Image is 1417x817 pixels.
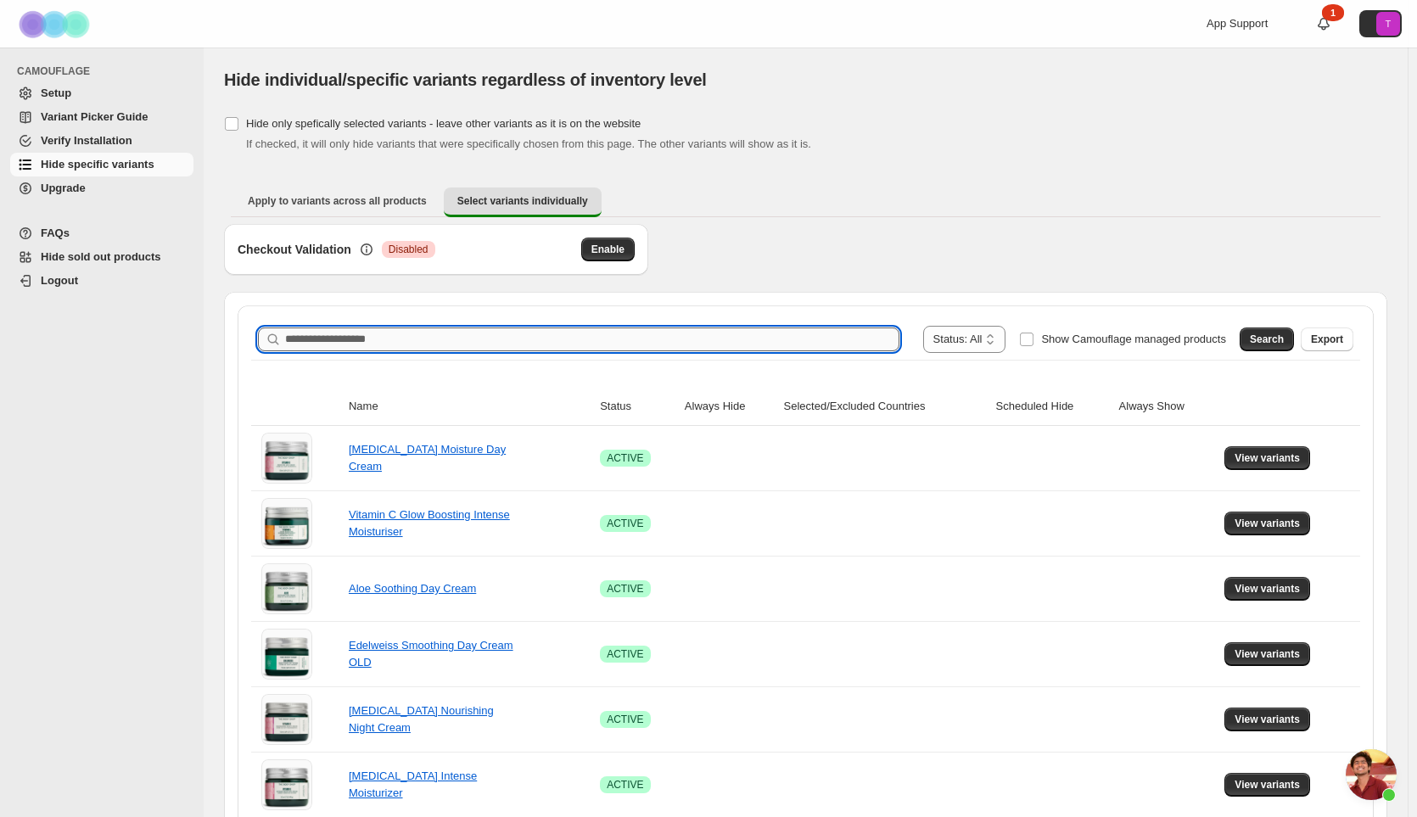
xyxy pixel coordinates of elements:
[246,137,811,150] span: If checked, it will only hide variants that were specifically chosen from this page. The other va...
[10,129,193,153] a: Verify Installation
[1114,388,1220,426] th: Always Show
[444,187,602,217] button: Select variants individually
[41,250,161,263] span: Hide sold out products
[457,194,588,208] span: Select variants individually
[246,117,641,130] span: Hide only spefically selected variants - leave other variants as it is on the website
[1376,12,1400,36] span: Avatar with initials T
[1240,327,1294,351] button: Search
[261,694,312,745] img: Vitamin E Nourishing Night Cream
[1315,15,1332,32] a: 1
[607,713,643,726] span: ACTIVE
[349,639,513,669] a: Edelweiss Smoothing Day Cream OLD
[607,451,643,465] span: ACTIVE
[607,778,643,792] span: ACTIVE
[349,508,510,538] a: Vitamin C Glow Boosting Intense Moisturiser
[10,176,193,200] a: Upgrade
[1224,577,1310,601] button: View variants
[1224,708,1310,731] button: View variants
[389,243,428,256] span: Disabled
[1235,778,1300,792] span: View variants
[41,110,148,123] span: Variant Picker Guide
[595,388,680,426] th: Status
[1301,327,1353,351] button: Export
[1386,19,1392,29] text: T
[261,498,312,549] img: Vitamin C Glow Boosting Intense Moisturiser
[261,433,312,484] img: Vitamin E Moisture Day Cream
[1322,4,1344,21] div: 1
[349,443,506,473] a: [MEDICAL_DATA] Moisture Day Cream
[14,1,98,48] img: Camouflage
[607,517,643,530] span: ACTIVE
[1235,451,1300,465] span: View variants
[1250,333,1284,346] span: Search
[234,187,440,215] button: Apply to variants across all products
[41,134,132,147] span: Verify Installation
[1224,512,1310,535] button: View variants
[680,388,779,426] th: Always Hide
[349,704,494,734] a: [MEDICAL_DATA] Nourishing Night Cream
[1041,333,1226,345] span: Show Camouflage managed products
[1207,17,1268,30] span: App Support
[1224,446,1310,470] button: View variants
[581,238,635,261] button: Enable
[10,221,193,245] a: FAQs
[1346,749,1397,800] div: Chat öffnen
[41,274,78,287] span: Logout
[1235,713,1300,726] span: View variants
[10,105,193,129] a: Variant Picker Guide
[238,241,351,258] h3: Checkout Validation
[224,70,707,89] span: Hide individual/specific variants regardless of inventory level
[10,153,193,176] a: Hide specific variants
[41,227,70,239] span: FAQs
[10,245,193,269] a: Hide sold out products
[349,582,476,595] a: Aloe Soothing Day Cream
[1311,333,1343,346] span: Export
[1224,773,1310,797] button: View variants
[779,388,991,426] th: Selected/Excluded Countries
[1359,10,1402,37] button: Avatar with initials T
[344,388,595,426] th: Name
[261,759,312,810] img: Vitamin E Intense Moisturizer
[10,81,193,105] a: Setup
[1235,647,1300,661] span: View variants
[607,582,643,596] span: ACTIVE
[41,182,86,194] span: Upgrade
[607,647,643,661] span: ACTIVE
[17,64,195,78] span: CAMOUFLAGE
[991,388,1114,426] th: Scheduled Hide
[591,243,624,256] span: Enable
[41,158,154,171] span: Hide specific variants
[349,769,477,799] a: [MEDICAL_DATA] Intense Moisturizer
[1235,517,1300,530] span: View variants
[41,87,71,99] span: Setup
[1235,582,1300,596] span: View variants
[248,194,427,208] span: Apply to variants across all products
[261,563,312,614] img: Aloe Soothing Day Cream
[10,269,193,293] a: Logout
[261,629,312,680] img: Edelweiss Smoothing Day Cream OLD
[1224,642,1310,666] button: View variants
